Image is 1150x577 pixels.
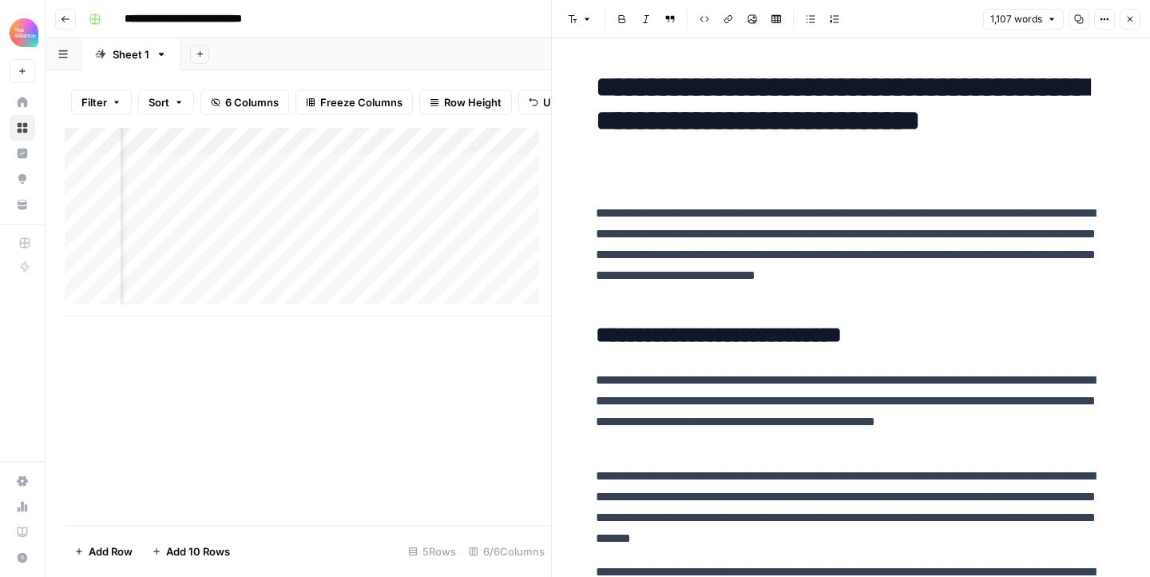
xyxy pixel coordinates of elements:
[10,192,35,217] a: Your Data
[320,94,402,110] span: Freeze Columns
[225,94,279,110] span: 6 Columns
[983,9,1064,30] button: 1,107 words
[10,468,35,494] a: Settings
[138,90,194,115] button: Sort
[166,543,230,559] span: Add 10 Rows
[10,115,35,141] a: Browse
[81,38,180,70] a: Sheet 1
[10,519,35,545] a: Learning Hub
[10,18,38,47] img: Alliance Logo
[10,141,35,166] a: Insights
[402,539,462,564] div: 5 Rows
[10,13,35,53] button: Workspace: Alliance
[419,90,512,115] button: Row Height
[10,90,35,115] a: Home
[462,539,551,564] div: 6/6 Columns
[295,90,413,115] button: Freeze Columns
[10,166,35,192] a: Opportunities
[65,539,142,564] button: Add Row
[89,543,133,559] span: Add Row
[81,94,107,110] span: Filter
[113,46,149,62] div: Sheet 1
[142,539,240,564] button: Add 10 Rows
[200,90,289,115] button: 6 Columns
[149,94,169,110] span: Sort
[444,94,502,110] span: Row Height
[518,90,581,115] button: Undo
[990,12,1042,26] span: 1,107 words
[10,545,35,571] button: Help + Support
[10,494,35,519] a: Usage
[71,90,132,115] button: Filter
[543,94,570,110] span: Undo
